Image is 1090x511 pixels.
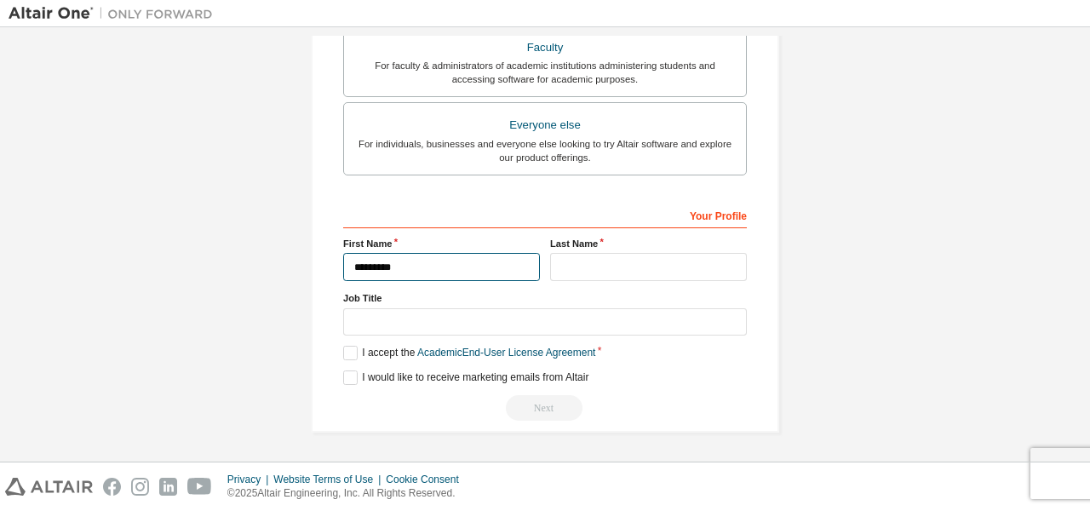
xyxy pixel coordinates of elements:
[9,5,221,22] img: Altair One
[417,347,595,359] a: Academic End-User License Agreement
[343,237,540,250] label: First Name
[386,473,468,486] div: Cookie Consent
[550,237,747,250] label: Last Name
[343,370,588,385] label: I would like to receive marketing emails from Altair
[187,478,212,496] img: youtube.svg
[5,478,93,496] img: altair_logo.svg
[343,346,595,360] label: I accept the
[354,59,736,86] div: For faculty & administrators of academic institutions administering students and accessing softwa...
[354,36,736,60] div: Faculty
[343,201,747,228] div: Your Profile
[354,137,736,164] div: For individuals, businesses and everyone else looking to try Altair software and explore our prod...
[131,478,149,496] img: instagram.svg
[103,478,121,496] img: facebook.svg
[354,113,736,137] div: Everyone else
[227,486,469,501] p: © 2025 Altair Engineering, Inc. All Rights Reserved.
[159,478,177,496] img: linkedin.svg
[343,395,747,421] div: Read and acccept EULA to continue
[343,291,747,305] label: Job Title
[227,473,273,486] div: Privacy
[273,473,386,486] div: Website Terms of Use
